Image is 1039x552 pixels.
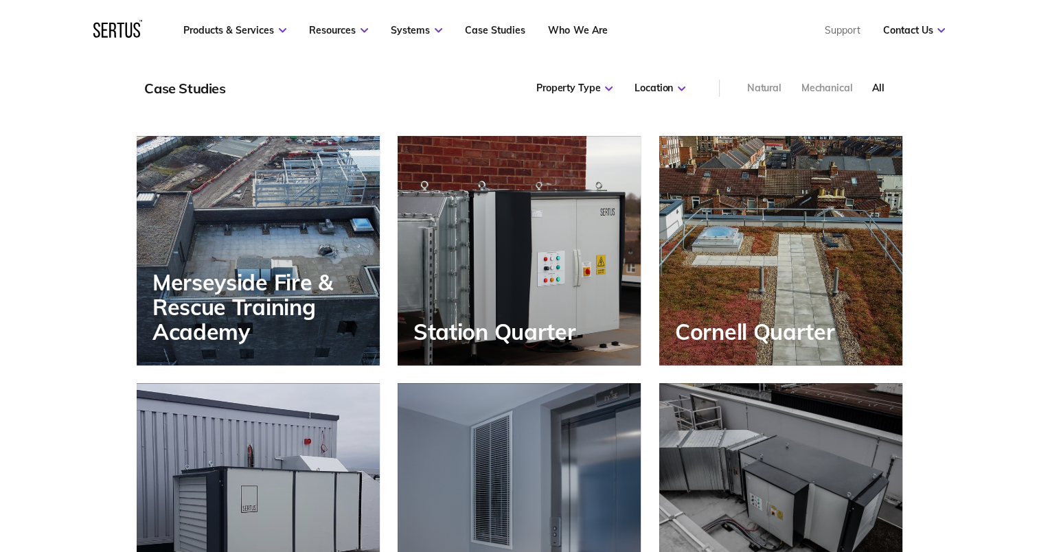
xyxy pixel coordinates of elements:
iframe: Chat Widget [792,393,1039,552]
div: Property Type [536,82,613,95]
div: Station Quarter [413,319,582,344]
div: Natural [747,82,781,95]
a: Station Quarter [398,136,641,365]
div: Cornell Quarter [675,319,841,344]
a: Who We Are [548,24,607,36]
div: All [872,82,884,95]
div: Location [635,82,685,95]
a: Products & Services [183,24,286,36]
a: Support [824,24,860,36]
a: Contact Us [882,24,945,36]
div: Merseyside Fire & Rescue Training Academy [152,270,380,345]
div: Case Studies [144,80,225,97]
a: Resources [309,24,368,36]
a: Cornell Quarter [659,136,902,365]
a: Case Studies [465,24,525,36]
a: Systems [391,24,442,36]
div: Mechanical [801,82,853,95]
a: Merseyside Fire & Rescue Training Academy [137,136,380,365]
